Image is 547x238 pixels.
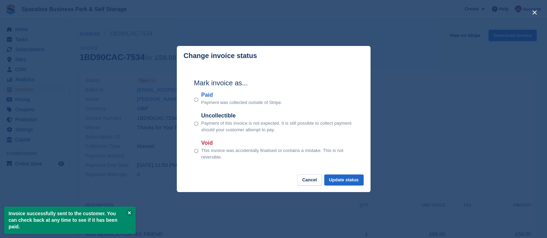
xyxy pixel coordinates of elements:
button: close [529,7,540,18]
h2: Mark invoice as... [194,78,353,88]
p: This invoice was accidentally finalised or contains a mistake. This is not reversible. [201,147,353,161]
p: Payment was collected outside of Stripe. [201,99,282,106]
p: Change invoice status [184,52,257,60]
label: Paid [201,91,282,99]
button: Cancel [297,174,322,186]
label: Void [201,139,353,147]
p: Payment of this invoice is not expected. It is still possible to collect payment should your cust... [201,120,353,133]
button: Update status [324,174,364,186]
p: Invoice successfully sent to the customer. You can check back at any time to see if it has been p... [4,207,136,234]
label: Uncollectible [201,112,353,120]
